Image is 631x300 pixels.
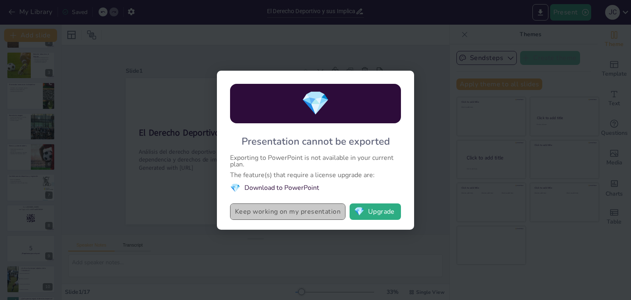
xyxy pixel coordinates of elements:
[350,203,401,220] button: diamondUpgrade
[301,88,330,119] span: diamond
[230,155,401,168] div: Exporting to PowerPoint is not available in your current plan.
[230,172,401,178] div: The feature(s) that require a license upgrade are:
[230,182,401,194] li: Download to PowerPoint
[242,135,390,148] div: Presentation cannot be exported
[230,182,240,194] span: diamond
[354,208,364,216] span: diamond
[230,203,345,220] button: Keep working on my presentation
